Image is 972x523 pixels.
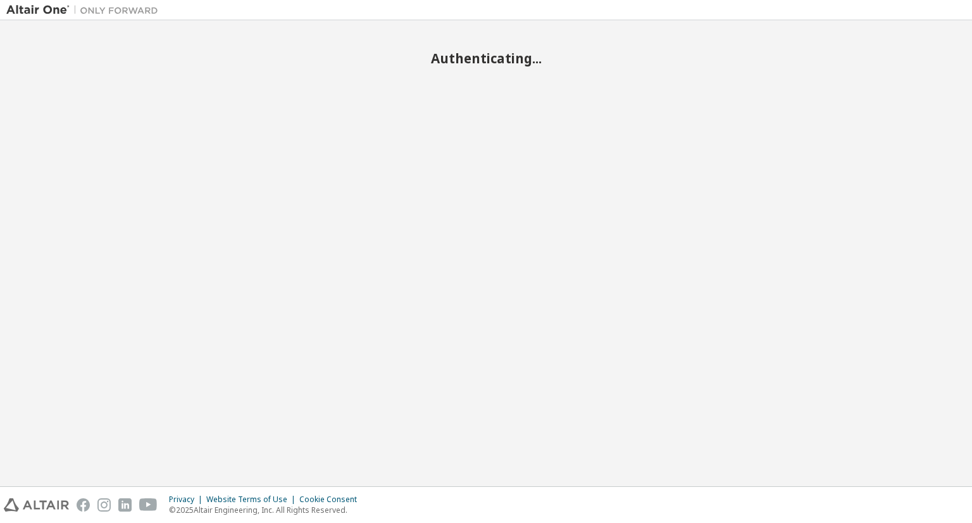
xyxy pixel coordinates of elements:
[169,505,364,515] p: © 2025 Altair Engineering, Inc. All Rights Reserved.
[299,495,364,505] div: Cookie Consent
[6,50,966,66] h2: Authenticating...
[77,498,90,512] img: facebook.svg
[118,498,132,512] img: linkedin.svg
[206,495,299,505] div: Website Terms of Use
[139,498,158,512] img: youtube.svg
[4,498,69,512] img: altair_logo.svg
[97,498,111,512] img: instagram.svg
[169,495,206,505] div: Privacy
[6,4,165,16] img: Altair One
